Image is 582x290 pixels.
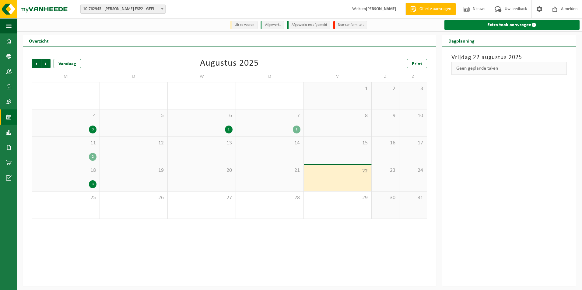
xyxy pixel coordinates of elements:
[407,59,427,68] a: Print
[405,3,456,15] a: Offerte aanvragen
[168,71,236,82] td: W
[171,140,232,147] span: 13
[35,167,96,174] span: 18
[402,112,424,119] span: 10
[32,71,100,82] td: M
[451,53,567,62] h3: Vrijdag 22 augustus 2025
[402,85,424,92] span: 3
[171,112,232,119] span: 6
[418,6,453,12] span: Offerte aanvragen
[200,59,259,68] div: Augustus 2025
[333,21,367,29] li: Non-conformiteit
[89,153,96,161] div: 2
[307,112,368,119] span: 8
[261,21,284,29] li: Afgewerkt
[225,126,233,133] div: 1
[307,85,368,92] span: 1
[375,140,396,147] span: 16
[89,180,96,188] div: 3
[103,112,164,119] span: 5
[171,167,232,174] span: 20
[41,59,51,68] span: Volgende
[35,195,96,201] span: 25
[307,168,368,174] span: 22
[89,126,96,133] div: 3
[35,140,96,147] span: 11
[239,167,300,174] span: 21
[54,59,81,68] div: Vandaag
[451,62,567,75] div: Geen geplande taken
[375,112,396,119] span: 9
[32,59,41,68] span: Vorige
[375,195,396,201] span: 30
[239,112,300,119] span: 7
[171,195,232,201] span: 27
[442,35,481,47] h2: Dagplanning
[103,140,164,147] span: 12
[307,140,368,147] span: 15
[307,195,368,201] span: 29
[399,71,427,82] td: Z
[35,112,96,119] span: 4
[287,21,330,29] li: Afgewerkt en afgemeld
[375,85,396,92] span: 2
[402,140,424,147] span: 17
[103,195,164,201] span: 26
[103,167,164,174] span: 19
[100,71,168,82] td: D
[412,61,422,66] span: Print
[81,5,165,13] span: 10-762945 - ARCELOR MITTAL ESP2 - GEEL
[236,71,304,82] td: D
[402,195,424,201] span: 31
[375,167,396,174] span: 23
[239,140,300,147] span: 14
[23,35,55,47] h2: Overzicht
[80,5,166,14] span: 10-762945 - ARCELOR MITTAL ESP2 - GEEL
[293,126,300,133] div: 1
[402,167,424,174] span: 24
[230,21,258,29] li: Uit te voeren
[239,195,300,201] span: 28
[444,20,580,30] a: Extra taak aanvragen
[372,71,399,82] td: Z
[304,71,372,82] td: V
[366,7,396,11] strong: [PERSON_NAME]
